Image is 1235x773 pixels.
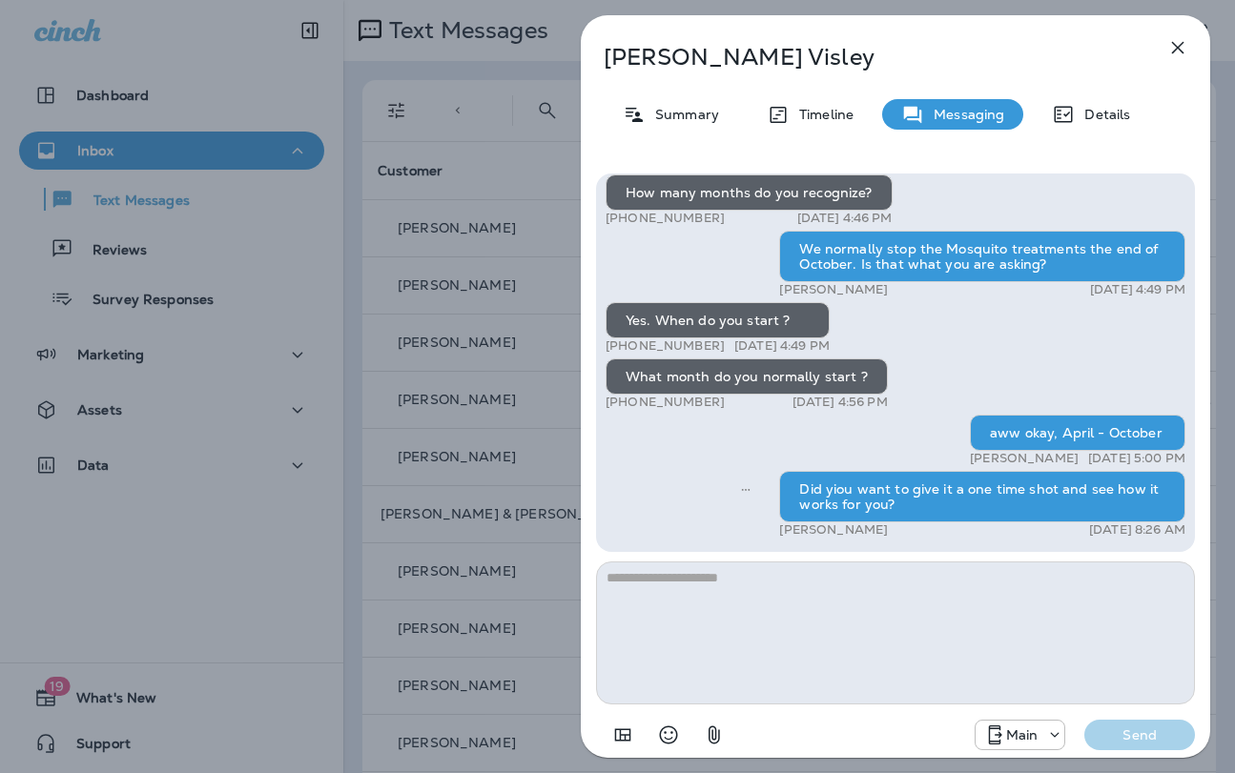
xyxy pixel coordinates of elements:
div: +1 (817) 482-3792 [976,723,1065,746]
p: [DATE] 4:56 PM [792,395,888,410]
p: [PERSON_NAME] [970,451,1079,466]
p: [PERSON_NAME] [779,522,888,538]
div: Yes. When do you start ? [606,302,830,338]
div: We normally stop the Mosquito treatments the end of October. Is that what you are asking? [779,231,1185,282]
p: Summary [646,107,719,122]
p: Messaging [924,107,1004,122]
button: Add in a premade template [604,716,642,754]
div: Did yiou want to give it a one time shot and see how it works for you? [779,471,1185,522]
p: Main [1006,727,1039,742]
p: Details [1075,107,1130,122]
p: [DATE] 8:26 AM [1089,522,1185,538]
p: [PHONE_NUMBER] [606,211,725,226]
p: [DATE] 5:00 PM [1088,451,1185,466]
div: How many months do you recognize? [606,174,893,211]
span: Sent [741,479,751,497]
button: Select an emoji [649,716,688,754]
p: [PERSON_NAME] [779,282,888,297]
div: What month do you normally start ? [606,358,888,395]
p: [DATE] 4:49 PM [734,338,830,354]
div: aww okay, April - October [970,415,1185,451]
p: [DATE] 4:46 PM [797,211,893,226]
p: [PERSON_NAME] Visley [604,44,1124,71]
p: Timeline [790,107,854,122]
p: [DATE] 4:49 PM [1090,282,1185,297]
p: [PHONE_NUMBER] [606,395,725,410]
p: [PHONE_NUMBER] [606,338,725,354]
